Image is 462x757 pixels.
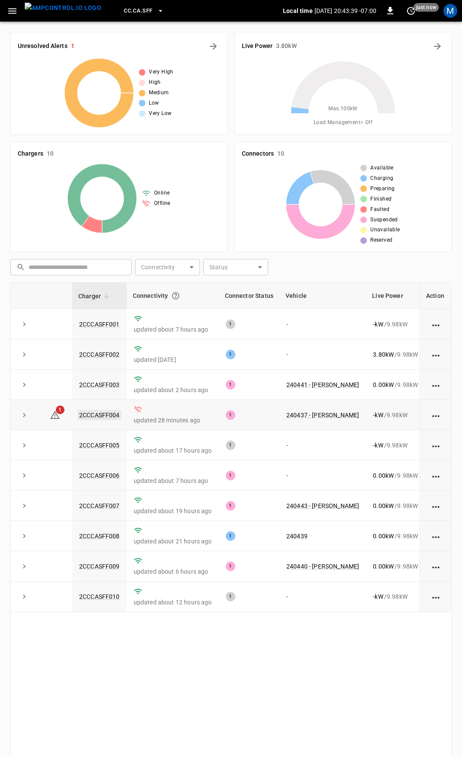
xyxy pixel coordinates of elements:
[373,441,418,450] div: / 9.98 kW
[206,39,220,53] button: All Alerts
[79,381,120,388] a: 2CCCASFF003
[226,410,235,420] div: 1
[226,441,235,450] div: 1
[71,42,74,51] h6: 1
[134,355,212,364] p: updated [DATE]
[18,378,31,391] button: expand row
[443,4,457,18] div: profile-icon
[134,325,212,334] p: updated about 7 hours ago
[134,567,212,576] p: updated about 6 hours ago
[279,430,366,460] td: -
[149,78,161,87] span: High
[79,593,120,600] a: 2CCCASFF010
[370,195,391,204] span: Finished
[47,149,54,159] h6: 10
[370,205,389,214] span: Faulted
[124,6,152,16] span: CC.CA.SFF
[149,99,159,108] span: Low
[18,348,31,361] button: expand row
[226,501,235,511] div: 1
[373,320,418,329] div: / 9.98 kW
[373,380,418,389] div: / 9.98 kW
[279,283,366,309] th: Vehicle
[226,592,235,601] div: 1
[373,501,394,510] p: 0.00 kW
[134,537,212,546] p: updated about 21 hours ago
[149,109,171,118] span: Very Low
[283,6,313,15] p: Local time
[219,283,279,309] th: Connector Status
[242,42,273,51] h6: Live Power
[404,4,418,18] button: set refresh interval
[79,533,120,540] a: 2CCCASFF008
[154,199,170,208] span: Offline
[134,476,212,485] p: updated about 7 hours ago
[168,288,183,303] button: Connection between the charger and our software.
[226,562,235,571] div: 1
[314,118,372,127] span: Load Management = Off
[18,530,31,543] button: expand row
[25,3,101,13] img: ampcontrol.io logo
[314,6,376,15] p: [DATE] 20:43:39 -07:00
[373,471,418,480] div: / 9.98 kW
[79,321,120,328] a: 2CCCASFF001
[370,216,398,224] span: Suspended
[370,164,394,172] span: Available
[18,469,31,482] button: expand row
[373,411,383,419] p: - kW
[79,502,120,509] a: 2CCCASFF007
[414,3,439,12] span: just now
[373,532,418,540] div: / 9.98 kW
[18,318,31,331] button: expand row
[134,446,212,455] p: updated about 17 hours ago
[420,283,451,309] th: Action
[279,582,366,612] td: -
[226,350,235,359] div: 1
[286,502,359,509] a: 240443 - [PERSON_NAME]
[373,592,383,601] p: - kW
[328,105,358,113] span: Max. 100 kW
[18,560,31,573] button: expand row
[149,89,169,97] span: Medium
[79,442,120,449] a: 2CCCASFF005
[134,386,212,394] p: updated about 2 hours ago
[430,562,441,571] div: action cell options
[430,39,444,53] button: Energy Overview
[56,406,64,414] span: 1
[134,507,212,515] p: updated about 19 hours ago
[77,410,122,420] a: 2CCCASFF004
[373,501,418,510] div: / 9.98 kW
[373,471,394,480] p: 0.00 kW
[373,441,383,450] p: - kW
[226,531,235,541] div: 1
[79,351,120,358] a: 2CCCASFF002
[18,149,43,159] h6: Chargers
[18,409,31,422] button: expand row
[430,532,441,540] div: action cell options
[430,471,441,480] div: action cell options
[134,598,212,607] p: updated about 12 hours ago
[276,42,297,51] h6: 3.80 kW
[226,319,235,329] div: 1
[226,471,235,480] div: 1
[286,412,359,418] a: 240437 - [PERSON_NAME]
[430,380,441,389] div: action cell options
[279,460,366,491] td: -
[279,309,366,339] td: -
[133,288,213,303] div: Connectivity
[134,416,212,425] p: updated 28 minutes ago
[373,380,394,389] p: 0.00 kW
[370,185,395,193] span: Preparing
[430,501,441,510] div: action cell options
[286,563,359,570] a: 240440 - [PERSON_NAME]
[79,472,120,479] a: 2CCCASFF006
[373,562,394,571] p: 0.00 kW
[373,411,418,419] div: / 9.98 kW
[226,380,235,390] div: 1
[430,350,441,359] div: action cell options
[18,590,31,603] button: expand row
[277,149,284,159] h6: 10
[286,381,359,388] a: 240441 - [PERSON_NAME]
[373,592,418,601] div: / 9.98 kW
[154,189,170,198] span: Online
